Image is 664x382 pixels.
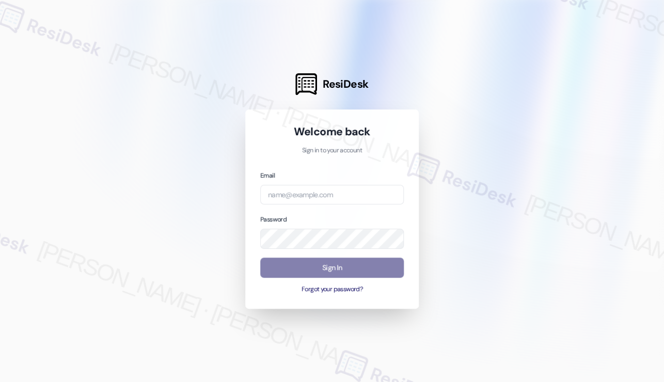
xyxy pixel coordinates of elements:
[260,124,404,139] h1: Welcome back
[260,185,404,205] input: name@example.com
[260,171,275,180] label: Email
[323,77,369,91] span: ResiDesk
[260,146,404,155] p: Sign in to your account
[295,73,317,95] img: ResiDesk Logo
[260,285,404,294] button: Forgot your password?
[260,258,404,278] button: Sign In
[260,215,287,224] label: Password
